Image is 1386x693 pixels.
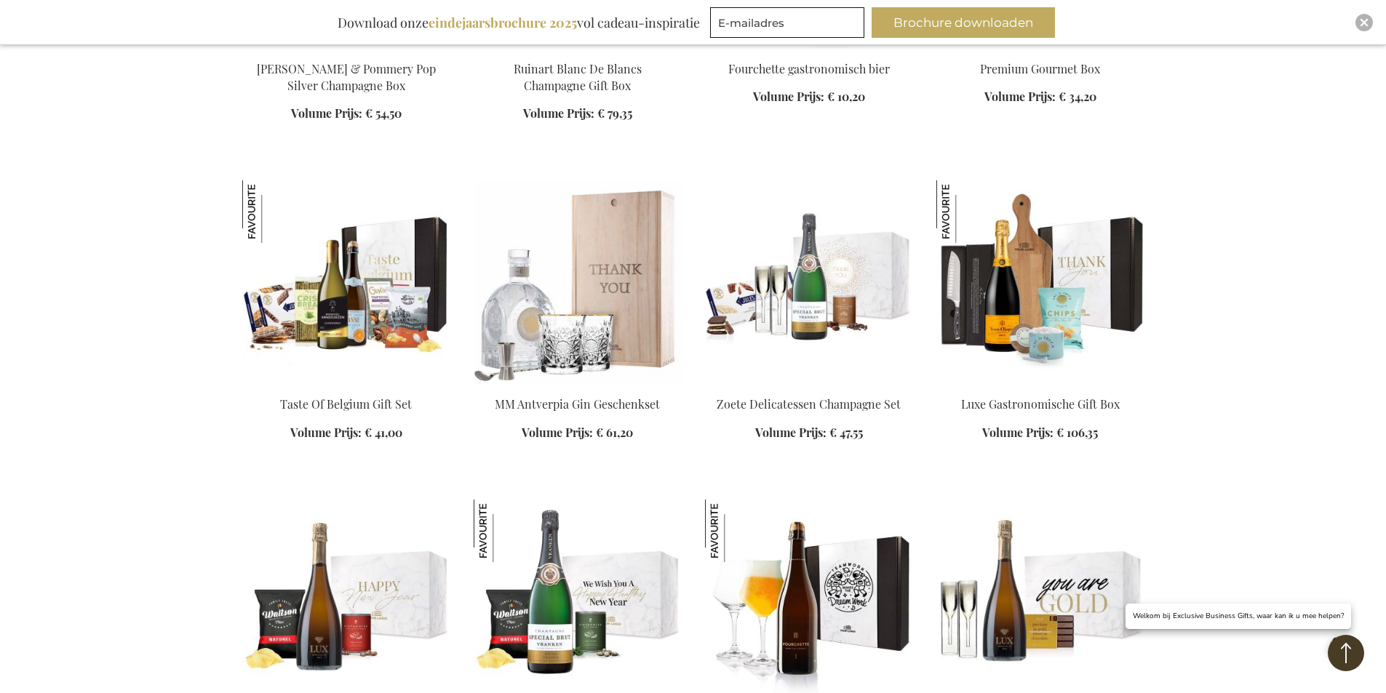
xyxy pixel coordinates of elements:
a: Luxury Culinary Gift Box Luxe Gastronomische Gift Box [936,378,1144,392]
span: Volume Prijs: [522,425,593,440]
a: Luxe Gastronomische Gift Box [961,396,1120,412]
span: € 41,00 [365,425,402,440]
a: Premium Gourmet Box [936,42,1144,56]
img: Taste Of Belgium Gift Set [242,180,305,243]
span: Volume Prijs: [290,425,362,440]
button: Brochure downloaden [872,7,1055,38]
a: [PERSON_NAME] & Pommery Pop Silver Champagne Box [257,61,436,93]
input: E-mailadres [710,7,864,38]
a: Sweet Delights Champagne Set [705,378,913,392]
a: Volume Prijs: € 54,50 [291,105,402,122]
span: € 47,55 [829,425,863,440]
span: € 106,35 [1056,425,1098,440]
span: € 61,20 [596,425,633,440]
a: MM Antverpia Gin Gift Set [474,378,682,392]
img: Fourchette Bier Gift Box [705,500,768,562]
span: € 54,50 [365,105,402,121]
span: € 10,20 [827,89,865,104]
a: MM Antverpia Gin Geschenkset [495,396,660,412]
span: € 34,20 [1059,89,1096,104]
img: Luxe Gastronomische Gift Box [936,180,999,243]
a: Volume Prijs: € 61,20 [522,425,633,441]
a: Premium Gourmet Box [980,61,1100,76]
a: Taste Of Belgium Gift Set [280,396,412,412]
span: Volume Prijs: [982,425,1054,440]
img: Taste Of Belgium Gift Set [242,180,450,384]
img: MM Antverpia Gin Gift Set [474,180,682,384]
img: Close [1360,18,1369,27]
a: Fourchette beer 75 cl [705,42,913,56]
form: marketing offers and promotions [710,7,869,42]
span: Volume Prijs: [755,425,827,440]
span: € 79,35 [597,105,632,121]
img: Luxury Culinary Gift Box [936,180,1144,384]
a: Taste Of Belgium Gift Set Taste Of Belgium Gift Set [242,378,450,392]
b: eindejaarsbrochure 2025 [429,14,577,31]
a: Volume Prijs: € 34,20 [984,89,1096,105]
span: Volume Prijs: [753,89,824,104]
a: Ruinart Blanc De Blancs Champagne Gift Box [474,42,682,56]
a: Volume Prijs: € 47,55 [755,425,863,441]
span: Volume Prijs: [984,89,1056,104]
a: Volume Prijs: € 10,20 [753,89,865,105]
a: Volume Prijs: € 79,35 [523,105,632,122]
div: Close [1355,14,1373,31]
img: Sweet Delights Champagne Set [705,180,913,384]
a: Volume Prijs: € 106,35 [982,425,1098,441]
span: Volume Prijs: [291,105,362,121]
a: Sweet Delights & Pommery Pop Silver Champagne Box [242,42,450,56]
a: Volume Prijs: € 41,00 [290,425,402,441]
a: Fourchette gastronomisch bier [728,61,890,76]
a: Ruinart Blanc De Blancs Champagne Gift Box [514,61,642,93]
span: Volume Prijs: [523,105,594,121]
img: Champagne Apéro Box [474,500,536,562]
div: Download onze vol cadeau-inspiratie [331,7,706,38]
a: Zoete Delicatessen Champagne Set [717,396,901,412]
